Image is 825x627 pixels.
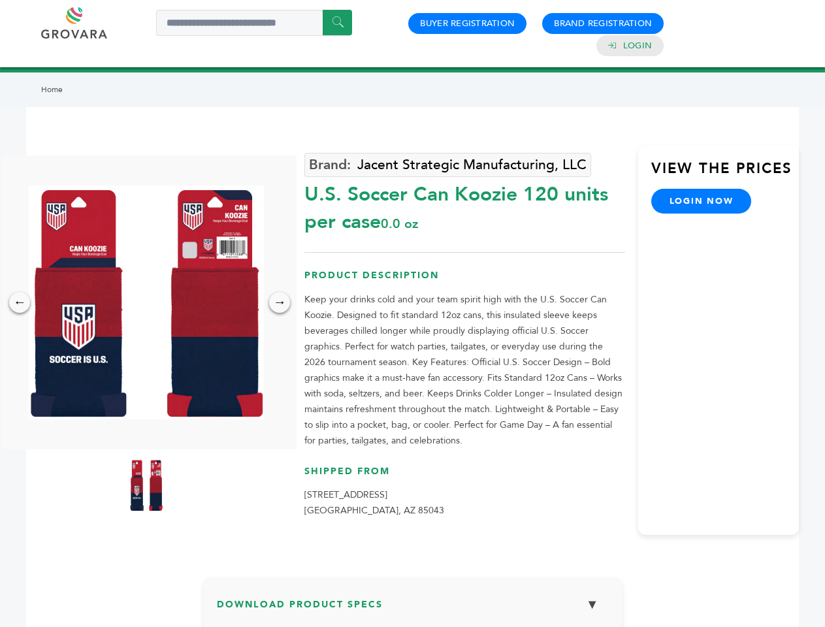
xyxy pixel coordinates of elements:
img: U.S. Soccer Can Koozie 120 units per case 0.0 oz [130,459,163,511]
button: ▼ [576,590,609,619]
div: → [269,292,290,313]
div: U.S. Soccer Can Koozie 120 units per case [304,174,625,236]
a: login now [651,189,752,214]
a: Buyer Registration [420,18,515,29]
h3: Product Description [304,269,625,292]
p: [STREET_ADDRESS] [GEOGRAPHIC_DATA], AZ 85043 [304,487,625,519]
div: ← [9,292,30,313]
p: Keep your drinks cold and your team spirit high with the U.S. Soccer Can Koozie. Designed to fit ... [304,292,625,449]
a: Login [623,40,652,52]
input: Search a product or brand... [156,10,352,36]
a: Jacent Strategic Manufacturing, LLC [304,153,591,177]
a: Brand Registration [554,18,652,29]
span: 0.0 oz [381,215,418,233]
h3: View the Prices [651,159,799,189]
h3: Shipped From [304,465,625,488]
img: U.S. Soccer Can Koozie 120 units per case 0.0 oz [29,185,264,419]
a: Home [41,84,63,95]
